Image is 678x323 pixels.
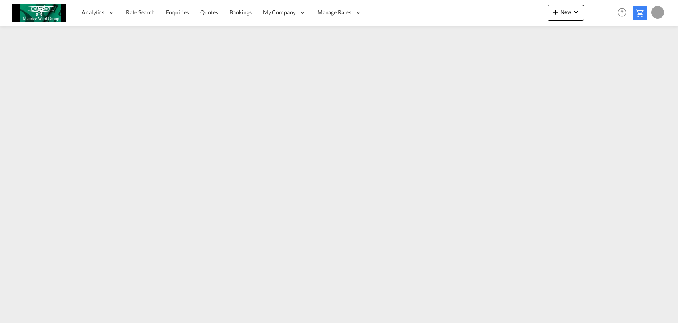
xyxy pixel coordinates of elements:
[317,8,351,16] span: Manage Rates
[548,5,584,21] button: icon-plus 400-fgNewicon-chevron-down
[229,9,252,16] span: Bookings
[12,4,66,22] img: c6e8db30f5a511eea3e1ab7543c40fcc.jpg
[615,6,629,19] span: Help
[126,9,155,16] span: Rate Search
[615,6,633,20] div: Help
[551,7,560,17] md-icon: icon-plus 400-fg
[200,9,218,16] span: Quotes
[82,8,104,16] span: Analytics
[263,8,296,16] span: My Company
[551,9,581,15] span: New
[166,9,189,16] span: Enquiries
[571,7,581,17] md-icon: icon-chevron-down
